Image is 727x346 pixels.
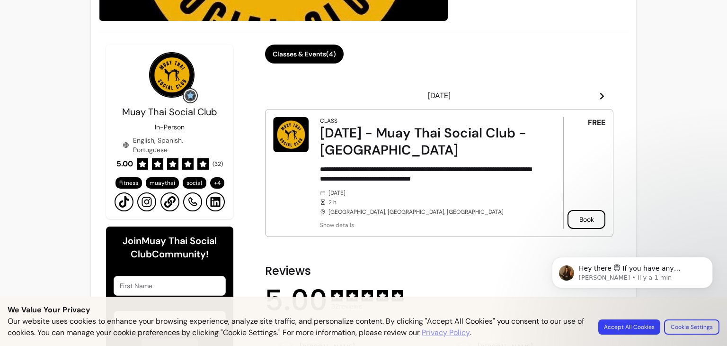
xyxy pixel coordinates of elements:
[212,179,222,187] span: + 4
[422,327,470,338] a: Privacy Policy
[119,179,138,187] span: Fitness
[116,158,133,170] span: 5.00
[8,316,587,338] p: Our website uses cookies to enhance your browsing experience, analyze site traffic, and personali...
[114,234,226,261] h6: Join Muay Thai Social Club Community!
[273,117,309,152] img: Wednesday - Muay Thai Social Club - London
[320,125,537,159] div: [DATE] - Muay Thai Social Club - [GEOGRAPHIC_DATA]
[185,90,196,101] img: Grow
[538,237,727,341] iframe: Intercom notifications message
[213,160,223,168] span: ( 32 )
[155,122,185,132] p: In-Person
[567,210,605,229] button: Book
[265,286,328,315] span: 5.00
[123,136,217,155] div: English, Spanish, Portuguese
[265,264,613,279] h2: Reviews
[120,281,220,291] input: First Name
[320,117,337,125] div: Class
[149,52,195,98] img: Provider image
[186,179,202,187] span: social
[328,199,537,206] span: 2 h
[320,189,537,216] div: [DATE] [GEOGRAPHIC_DATA], [GEOGRAPHIC_DATA], [GEOGRAPHIC_DATA]
[588,117,605,128] span: FREE
[122,106,217,118] span: Muay Thai Social Club
[150,179,175,187] span: muaythai
[265,45,344,64] button: Classes & Events(4)
[8,304,719,316] p: We Value Your Privacy
[265,86,613,105] header: [DATE]
[320,221,537,229] span: Show details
